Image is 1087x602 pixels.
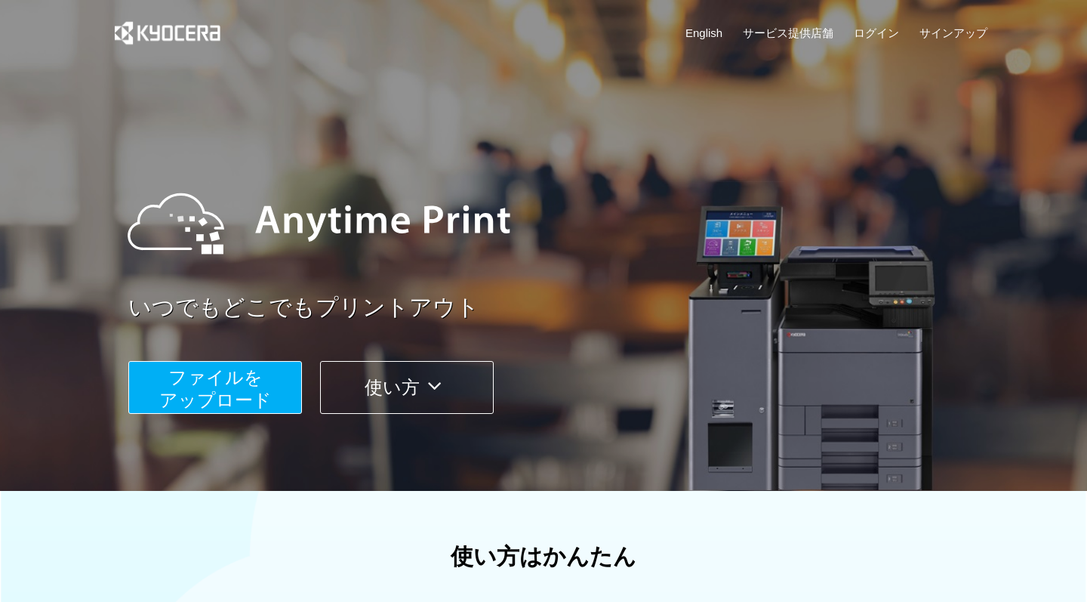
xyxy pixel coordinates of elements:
a: サインアップ [919,25,987,41]
a: ログイン [854,25,899,41]
span: ファイルを ​​アップロード [159,367,272,410]
a: English [685,25,722,41]
button: ファイルを​​アップロード [128,361,302,414]
button: 使い方 [320,361,494,414]
a: サービス提供店舗 [743,25,833,41]
a: いつでもどこでもプリントアウト [128,292,996,324]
